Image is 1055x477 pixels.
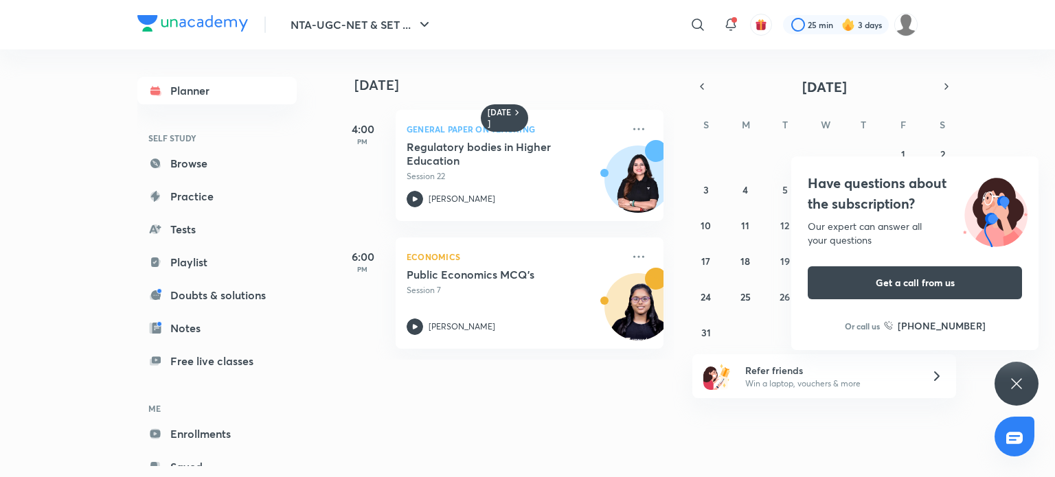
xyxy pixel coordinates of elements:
[734,214,756,236] button: August 11, 2025
[745,377,914,390] p: Win a laptop, vouchers & more
[774,250,796,272] button: August 19, 2025
[695,214,717,236] button: August 10, 2025
[892,143,914,165] button: August 1, 2025
[137,216,297,243] a: Tests
[335,265,390,273] p: PM
[605,281,671,347] img: Avatar
[900,118,906,131] abbr: Friday
[429,321,495,333] p: [PERSON_NAME]
[808,220,1022,247] div: Our expert can answer all your questions
[750,14,772,36] button: avatar
[137,150,297,177] a: Browse
[782,118,788,131] abbr: Tuesday
[898,318,986,333] h6: [PHONE_NUMBER]
[782,183,788,196] abbr: August 5, 2025
[137,397,297,420] h6: ME
[137,248,297,276] a: Playlist
[407,248,622,265] p: Economics
[845,320,880,332] p: Or call us
[861,118,866,131] abbr: Thursday
[774,286,796,307] button: August 26, 2025
[407,140,578,167] h5: Regulatory bodies in Higher Education
[742,183,748,196] abbr: August 4, 2025
[701,255,710,268] abbr: August 17, 2025
[740,290,751,303] abbr: August 25, 2025
[407,268,578,281] h5: Public Economics MCQ's
[354,77,677,93] h4: [DATE]
[137,281,297,309] a: Doubts & solutions
[335,248,390,265] h5: 6:00
[741,219,749,232] abbr: August 11, 2025
[407,284,622,296] p: Session 7
[137,126,297,150] h6: SELF STUDY
[734,286,756,307] button: August 25, 2025
[701,290,711,303] abbr: August 24, 2025
[137,77,297,104] a: Planner
[755,19,767,31] img: avatar
[940,148,945,161] abbr: August 2, 2025
[137,314,297,342] a: Notes
[780,219,789,232] abbr: August 12, 2025
[488,107,512,129] h6: [DATE]
[137,420,297,447] a: Enrollments
[137,15,248,32] img: Company Logo
[931,143,953,165] button: August 2, 2025
[407,170,622,183] p: Session 22
[742,118,750,131] abbr: Monday
[703,118,709,131] abbr: Sunday
[894,13,918,36] img: Vinayak Rana
[703,362,731,390] img: referral
[695,250,717,272] button: August 17, 2025
[137,183,297,210] a: Practice
[780,290,790,303] abbr: August 26, 2025
[695,286,717,307] button: August 24, 2025
[952,173,1039,247] img: ttu_illustration_new.svg
[740,255,750,268] abbr: August 18, 2025
[940,118,945,131] abbr: Saturday
[734,250,756,272] button: August 18, 2025
[901,148,905,161] abbr: August 1, 2025
[605,153,671,219] img: Avatar
[745,363,914,377] h6: Refer friends
[821,118,830,131] abbr: Wednesday
[774,178,796,200] button: August 5, 2025
[282,11,441,38] button: NTA-UGC-NET & SET ...
[429,193,495,205] p: [PERSON_NAME]
[734,178,756,200] button: August 4, 2025
[335,137,390,146] p: PM
[808,173,1022,214] h4: Have questions about the subscription?
[841,18,855,32] img: streak
[695,321,717,343] button: August 31, 2025
[802,78,847,96] span: [DATE]
[701,326,711,339] abbr: August 31, 2025
[703,183,709,196] abbr: August 3, 2025
[335,121,390,137] h5: 4:00
[712,77,937,96] button: [DATE]
[701,219,711,232] abbr: August 10, 2025
[137,347,297,375] a: Free live classes
[780,255,790,268] abbr: August 19, 2025
[407,121,622,137] p: General Paper on Teaching
[774,214,796,236] button: August 12, 2025
[884,318,986,333] a: [PHONE_NUMBER]
[137,15,248,35] a: Company Logo
[695,178,717,200] button: August 3, 2025
[808,266,1022,299] button: Get a call from us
